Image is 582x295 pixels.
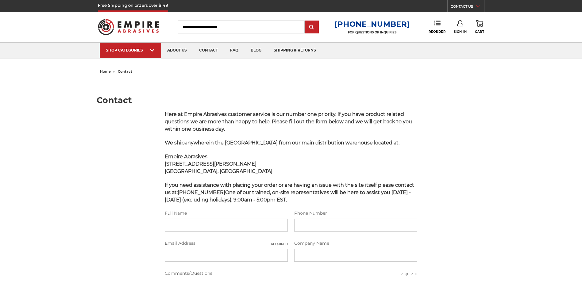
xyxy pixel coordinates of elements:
span: contact [118,69,132,74]
a: contact [193,43,224,58]
span: Sign In [454,30,467,34]
a: CONTACT US [451,3,484,12]
a: shipping & returns [268,43,322,58]
input: Submit [306,21,318,33]
span: Here at Empire Abrasives customer service is our number one priority. If you have product related... [165,111,412,132]
div: SHOP CATEGORIES [106,48,155,52]
strong: [STREET_ADDRESS][PERSON_NAME] [GEOGRAPHIC_DATA], [GEOGRAPHIC_DATA] [165,161,272,174]
label: Company Name [294,240,417,247]
a: Reorder [429,20,445,33]
label: Email Address [165,240,288,247]
h1: Contact [97,96,485,104]
span: Cart [475,30,484,34]
a: about us [161,43,193,58]
span: Empire Abrasives [165,154,207,159]
label: Phone Number [294,210,417,216]
a: blog [245,43,268,58]
a: home [100,69,111,74]
small: Required [400,272,417,276]
strong: [PHONE_NUMBER] [178,190,225,195]
a: faq [224,43,245,58]
span: We ship in the [GEOGRAPHIC_DATA] from our main distribution warehouse located at: [165,140,399,146]
small: Required [271,242,288,246]
span: Reorder [429,30,445,34]
label: Comments/Questions [165,270,418,277]
span: If you need assistance with placing your order or are having an issue with the site itself please... [165,182,414,203]
span: anywhere [185,140,209,146]
img: Empire Abrasives [98,15,159,39]
a: Cart [475,20,484,34]
a: [PHONE_NUMBER] [334,20,410,29]
p: FOR QUESTIONS OR INQUIRIES [334,30,410,34]
label: Full Name [165,210,288,216]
